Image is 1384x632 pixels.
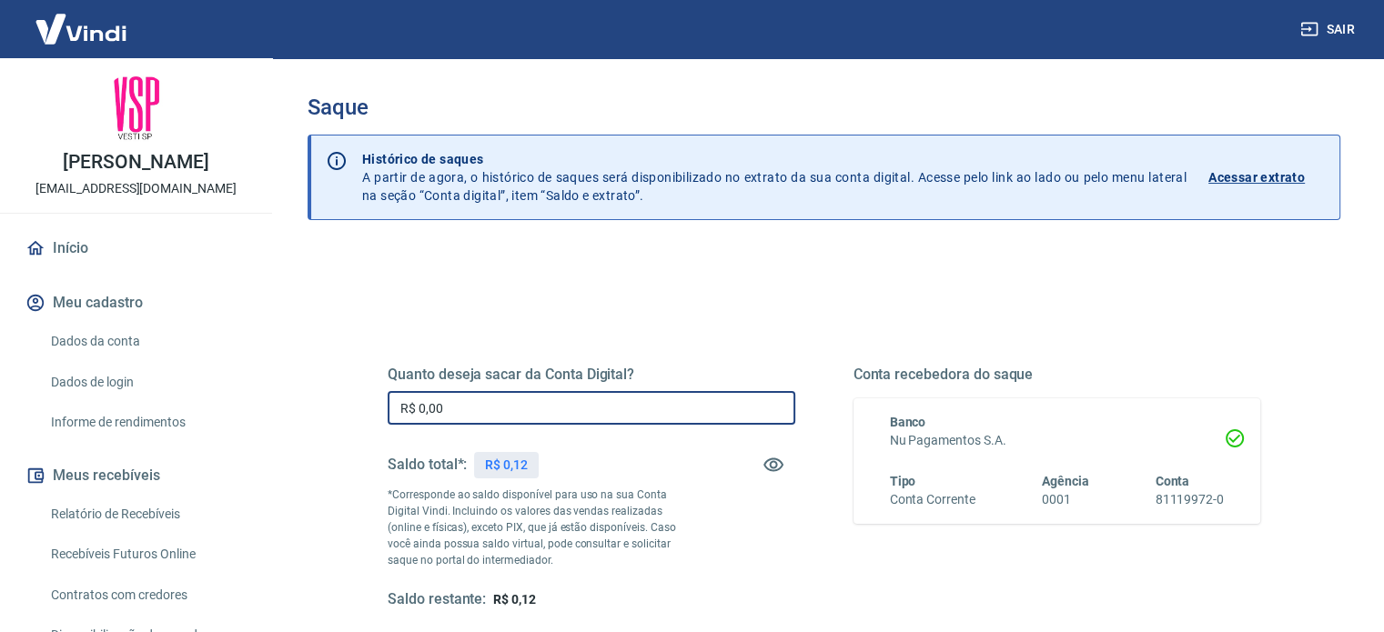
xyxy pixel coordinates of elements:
[44,496,250,533] a: Relatório de Recebíveis
[362,150,1187,205] p: A partir de agora, o histórico de saques será disponibilizado no extrato da sua conta digital. Ac...
[63,153,208,172] p: [PERSON_NAME]
[22,228,250,268] a: Início
[100,73,173,145] img: 5990dbdb-e7cc-4624-9ccf-78676ac8a48a.jpeg
[388,590,486,609] h5: Saldo restante:
[388,487,693,568] p: *Corresponde ao saldo disponível para uso na sua Conta Digital Vindi. Incluindo os valores das ve...
[1155,474,1189,488] span: Conta
[388,366,795,384] h5: Quanto deseja sacar da Conta Digital?
[22,456,250,496] button: Meus recebíveis
[1042,490,1089,509] h6: 0001
[890,431,1225,450] h6: Nu Pagamentos S.A.
[308,95,1340,120] h3: Saque
[1297,13,1362,46] button: Sair
[1208,150,1325,205] a: Acessar extrato
[22,1,140,56] img: Vindi
[890,474,916,488] span: Tipo
[44,536,250,573] a: Recebíveis Futuros Online
[388,456,467,474] h5: Saldo total*:
[1208,168,1305,186] p: Acessar extrato
[890,490,975,509] h6: Conta Corrente
[1155,490,1224,509] h6: 81119972-0
[890,415,926,429] span: Banco
[44,404,250,441] a: Informe de rendimentos
[485,456,528,475] p: R$ 0,12
[1042,474,1089,488] span: Agência
[44,364,250,401] a: Dados de login
[44,323,250,360] a: Dados da conta
[362,150,1187,168] p: Histórico de saques
[35,179,237,198] p: [EMAIL_ADDRESS][DOMAIN_NAME]
[854,366,1261,384] h5: Conta recebedora do saque
[44,577,250,614] a: Contratos com credores
[22,283,250,323] button: Meu cadastro
[493,592,536,607] span: R$ 0,12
